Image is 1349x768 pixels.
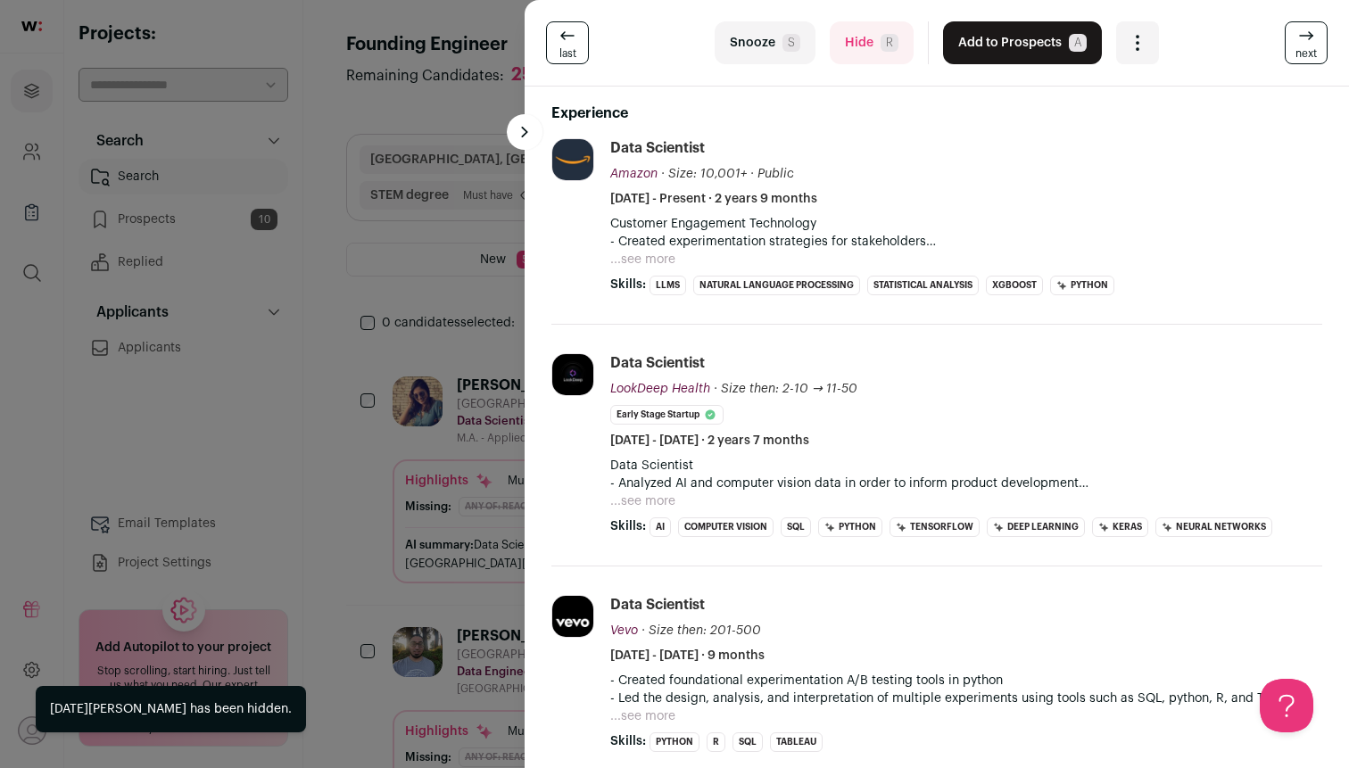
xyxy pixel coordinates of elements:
[610,190,817,208] span: [DATE] - Present · 2 years 9 months
[1050,276,1114,295] li: Python
[715,21,815,64] button: SnoozeS
[610,457,1322,475] p: Data Scientist
[714,383,857,395] span: · Size then: 2-10 → 11-50
[678,517,774,537] li: Computer Vision
[610,168,658,180] span: Amazon
[552,596,593,637] img: d66d7e908d8fd6ada9073d978997b16125bb3c4e6be0a8d0f9783a63050f7345.jpg
[757,168,794,180] span: Public
[610,138,705,158] div: Data Scientist
[1069,34,1087,52] span: A
[707,732,725,752] li: R
[610,647,765,665] span: [DATE] - [DATE] · 9 months
[552,354,593,395] img: 01048f916645203e4a753f61b7ffafc9f71560722295344225376fe5bd38afe6.jpg
[641,624,761,637] span: · Size then: 201-500
[943,21,1102,64] button: Add to ProspectsA
[987,517,1085,537] li: Deep Learning
[1285,21,1328,64] a: next
[732,732,763,752] li: SQL
[50,700,292,718] div: [DATE][PERSON_NAME] has been hidden.
[546,21,589,64] a: last
[881,34,898,52] span: R
[781,517,811,537] li: SQL
[610,475,1322,492] p: - Analyzed AI and computer vision data in order to inform product development
[890,517,980,537] li: TensorFlow
[610,492,675,510] button: ...see more
[1295,46,1317,61] span: next
[1092,517,1148,537] li: Keras
[610,732,646,750] span: Skills:
[610,383,710,395] span: LookDeep Health
[551,103,1322,124] h2: Experience
[1260,679,1313,732] iframe: Toggle Customer Support
[661,168,747,180] span: · Size: 10,001+
[610,276,646,293] span: Skills:
[610,405,724,425] li: Early Stage Startup
[559,46,576,61] span: last
[610,233,1322,251] p: - Created experimentation strategies for stakeholders
[610,690,1322,707] p: - Led the design, analysis, and interpretation of multiple experiments using tools such as SQL, p...
[782,34,800,52] span: S
[1155,517,1272,537] li: Neural Networks
[610,517,646,535] span: Skills:
[650,517,671,537] li: AI
[650,276,686,295] li: LLMs
[610,595,705,615] div: Data Scientist
[693,276,860,295] li: Natural Language Processing
[1116,21,1159,64] button: Open dropdown
[867,276,979,295] li: Statistical Analysis
[610,707,675,725] button: ...see more
[610,353,705,373] div: Data Scientist
[610,624,638,637] span: Vevo
[610,432,809,450] span: [DATE] - [DATE] · 2 years 7 months
[770,732,823,752] li: Tableau
[610,672,1322,690] p: - Created foundational experimentation A/B testing tools in python
[818,517,882,537] li: Python
[552,139,593,180] img: e36df5e125c6fb2c61edd5a0d3955424ed50ce57e60c515fc8d516ef803e31c7.jpg
[610,251,675,268] button: ...see more
[750,165,754,183] span: ·
[650,732,699,752] li: Python
[610,215,1322,233] p: Customer Engagement Technology
[986,276,1043,295] li: XGBoost
[830,21,914,64] button: HideR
